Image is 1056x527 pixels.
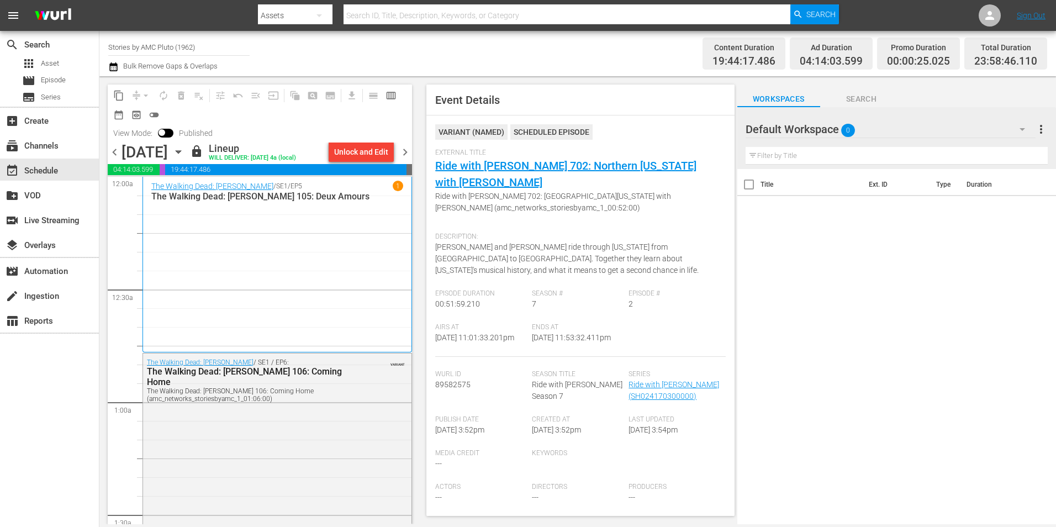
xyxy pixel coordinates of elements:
span: 2 [629,299,633,308]
span: Week Calendar View [382,87,400,104]
a: The Walking Dead: [PERSON_NAME] [147,359,254,366]
span: 89582575 [435,380,471,389]
span: Customize Events [208,85,229,106]
div: [DATE] [122,143,168,161]
span: Ingestion [6,289,19,303]
p: SE1 / [276,182,291,190]
div: The Walking Dead: [PERSON_NAME] 106: Coming Home [147,366,353,387]
span: Overlays [6,239,19,252]
span: Download as CSV [339,85,361,106]
span: Schedule [6,164,19,177]
p: / [273,182,276,190]
span: 00:00:25.025 [160,164,165,175]
span: toggle_off [149,109,160,120]
span: Month Calendar View [110,106,128,124]
p: EP5 [291,182,302,190]
div: Lineup [209,143,296,155]
span: [DATE] 3:52pm [532,425,581,434]
span: 23:58:46.110 [974,55,1037,68]
span: Directors [532,483,623,492]
span: date_range_outlined [113,109,124,120]
th: Duration [960,169,1026,200]
span: Publish Date [435,415,526,424]
span: Created At [532,415,623,424]
div: Promo Duration [887,40,950,55]
span: menu [7,9,20,22]
p: The Walking Dead: [PERSON_NAME] 105: Deux Amours [151,191,403,202]
span: Series [41,92,61,103]
span: Series [22,91,35,104]
th: Type [930,169,960,200]
span: [DATE] 3:52pm [435,425,484,434]
span: 04:14:03.599 [108,164,160,175]
span: preview_outlined [131,109,142,120]
span: Published [173,129,218,138]
span: Ride with [PERSON_NAME] Season 7 [532,380,622,400]
span: Producers [629,483,720,492]
span: Create [6,114,19,128]
div: WILL DELIVER: [DATE] 4a (local) [209,155,296,162]
span: Loop Content [155,87,172,104]
div: Default Workspace [746,114,1036,145]
span: Media Credit [435,449,526,458]
div: VARIANT ( NAMED ) [435,124,508,140]
span: Event Details [435,93,500,107]
span: Season # [532,289,623,298]
span: Description: [435,233,720,241]
div: / SE1 / EP6: [147,359,353,403]
span: [DATE] 11:53:32.411pm [532,333,611,342]
span: Ends At [532,323,623,332]
span: --- [435,459,442,468]
span: Search [6,38,19,51]
th: Title [761,169,863,200]
span: Toggle to switch from Published to Draft view. [158,129,166,136]
span: Actors [435,483,526,492]
div: Scheduled Episode [510,124,593,140]
a: Sign Out [1017,11,1046,20]
span: [DATE] 3:54pm [629,425,678,434]
span: 00:51:59.210 [435,299,480,308]
div: Total Duration [974,40,1037,55]
span: Series [629,370,720,379]
div: The Walking Dead: [PERSON_NAME] 106: Coming Home (amc_networks_storiesbyamc_1_01:06:00) [147,387,353,403]
span: Episode Duration [435,289,526,298]
span: External Title [435,149,720,157]
span: 0 [841,119,855,142]
div: Content Duration [712,40,775,55]
span: lock [190,145,203,158]
span: Live Streaming [6,214,19,227]
span: Revert to Primary Episode [229,87,247,104]
span: Workspaces [737,92,820,106]
span: 00:01:13.890 [406,164,412,175]
span: --- [629,493,635,502]
span: [DATE] 11:01:33.201pm [435,333,514,342]
span: Search [806,4,836,24]
span: --- [435,493,442,502]
span: calendar_view_week_outlined [386,90,397,101]
a: Ride with [PERSON_NAME] (SH024170300000) [629,380,719,400]
span: Airs At [435,323,526,332]
span: Last Updated [629,415,720,424]
span: Episode [22,74,35,87]
div: Unlock and Edit [334,142,388,162]
span: Asset [41,58,59,69]
span: 19:44:17.486 [165,164,406,175]
span: Copy Lineup [110,87,128,104]
span: chevron_left [108,145,122,159]
span: 04:14:03.599 [800,55,863,68]
span: Remove Gaps & Overlaps [128,87,155,104]
span: Episode [41,75,66,86]
span: Update Metadata from Key Asset [265,87,282,104]
span: VOD [6,189,19,202]
span: View Backup [128,106,145,124]
span: Bulk Remove Gaps & Overlaps [122,62,218,70]
span: 00:00:25.025 [887,55,950,68]
span: 24 hours Lineup View is OFF [145,106,163,124]
button: Search [790,4,839,24]
span: Keywords [532,449,623,458]
span: Search [820,92,903,106]
span: View Mode: [108,129,158,138]
span: Episode # [629,289,720,298]
div: Ad Duration [800,40,863,55]
span: [PERSON_NAME] and [PERSON_NAME] ride through [US_STATE] from [GEOGRAPHIC_DATA] to [GEOGRAPHIC_DAT... [435,243,699,275]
